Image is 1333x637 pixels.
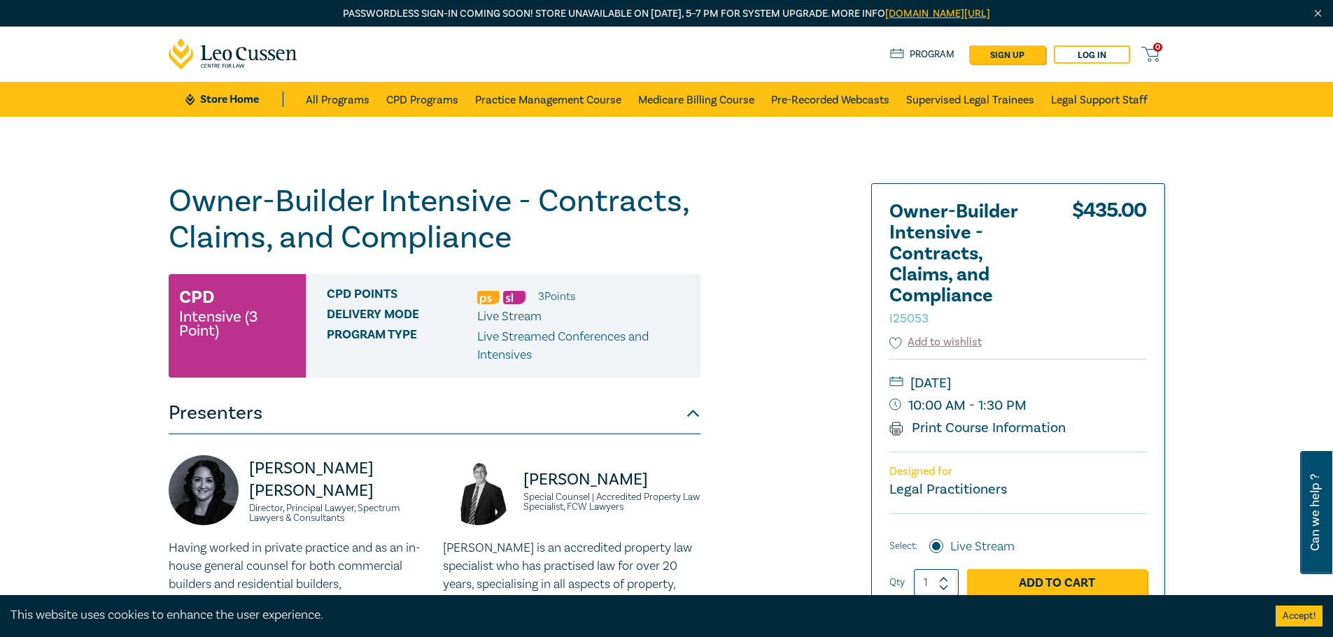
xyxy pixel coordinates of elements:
p: Designed for [889,465,1147,478]
li: 3 Point s [538,287,575,306]
a: Medicare Billing Course [638,82,754,117]
p: Live Streamed Conferences and Intensives [477,328,690,364]
p: [PERSON_NAME] is an accredited property law specialist who has practised law for over 20 years, s... [443,539,700,630]
small: Intensive (3 Point) [179,310,295,338]
a: Legal Support Staff [1051,82,1148,117]
img: https://s3.ap-southeast-2.amazonaws.com/leo-cussen-store-production-content/Contacts/Donna%20Abu-... [169,455,239,525]
div: This website uses cookies to enhance the user experience. [10,606,1255,624]
span: Live Stream [477,308,542,324]
span: 0 [1153,43,1162,52]
small: 10:00 AM - 1:30 PM [889,394,1147,417]
small: I25053 [889,310,929,327]
a: sign up [969,45,1045,64]
p: Passwordless sign-in coming soon! Store unavailable on [DATE], 5–7 PM for system upgrade. More info [169,6,1165,22]
span: Select: [889,538,917,554]
img: https://s3.ap-southeast-2.amazonaws.com/leo-cussen-store-production-content/Contacts/David%20McKe... [443,455,513,525]
span: Program type [327,328,477,364]
label: Qty [889,575,905,590]
a: All Programs [306,82,369,117]
a: Program [890,47,955,62]
span: Delivery Mode [327,308,477,326]
span: Can we help ? [1309,459,1322,566]
img: Close [1312,8,1324,20]
a: Print Course Information [889,419,1066,437]
input: 1 [914,569,959,596]
img: Substantive Law [503,291,526,304]
button: Accept cookies [1276,606,1323,627]
button: Add to wishlist [889,334,982,350]
small: Special Counsel | Accredited Property Law Specialist, FCW Lawyers [523,492,700,512]
img: Professional Skills [477,291,500,304]
p: [PERSON_NAME] [523,468,700,491]
small: Director, Principal Lawyer, Spectrum Lawyers & Consultants [249,503,426,523]
label: Live Stream [950,538,1015,556]
h2: Owner-Builder Intensive - Contracts, Claims, and Compliance [889,201,1043,327]
a: Store Home [185,92,283,107]
button: Presenters [169,392,700,434]
a: [DOMAIN_NAME][URL] [885,7,990,20]
small: Legal Practitioners [889,480,1007,499]
a: Log in [1054,45,1130,64]
a: Practice Management Course [475,82,621,117]
a: Add to Cart [967,569,1147,596]
a: CPD Programs [386,82,458,117]
small: [DATE] [889,372,1147,394]
h3: CPD [179,285,214,310]
div: $ 435.00 [1072,201,1147,334]
a: Supervised Legal Trainees [906,82,1034,117]
span: CPD Points [327,287,477,306]
h1: Owner-Builder Intensive - Contracts, Claims, and Compliance [169,183,700,256]
a: Pre-Recorded Webcasts [771,82,889,117]
p: [PERSON_NAME] [PERSON_NAME] [249,457,426,502]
